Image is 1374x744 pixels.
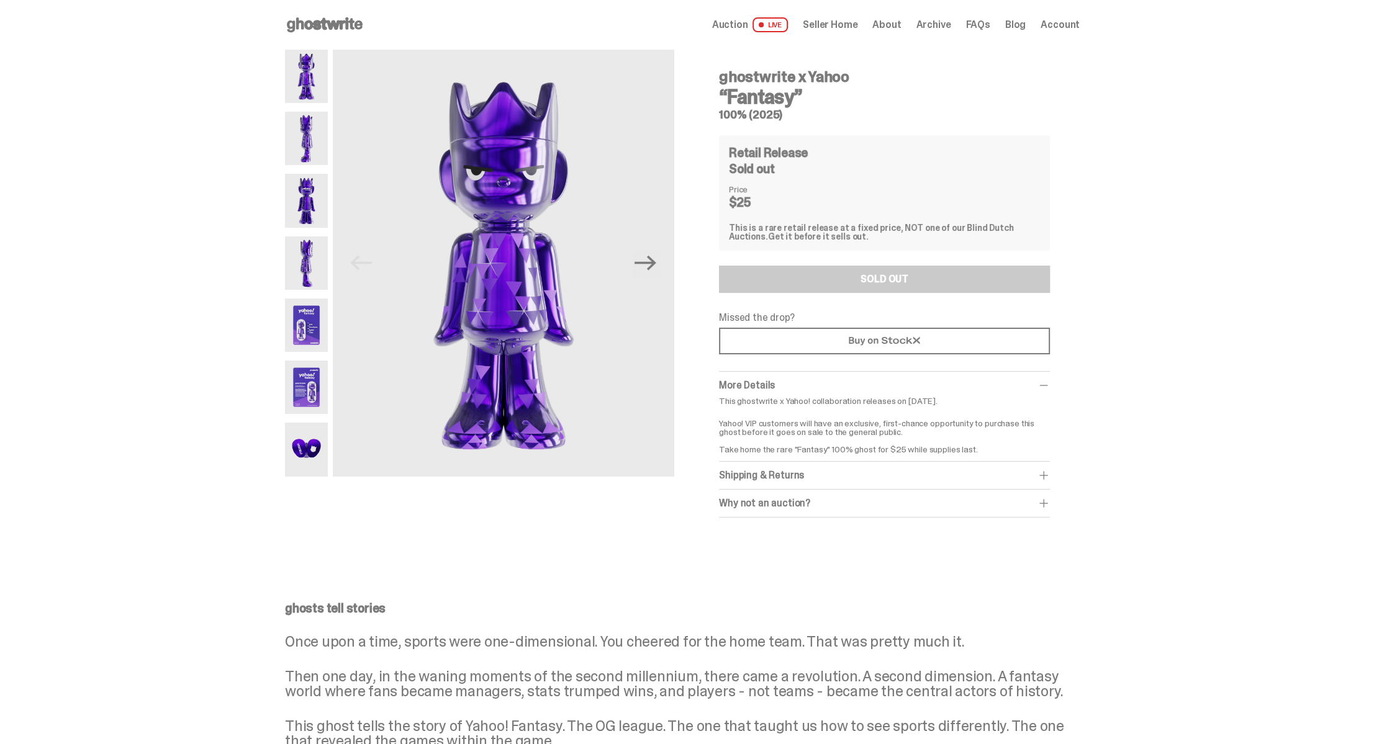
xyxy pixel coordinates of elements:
div: Sold out [729,163,1040,175]
h3: “Fantasy” [719,87,1050,107]
img: Yahoo-HG---3.png [285,174,328,227]
div: Why not an auction? [719,497,1050,509]
p: Then one day, in the waning moments of the second millennium, there came a revolution. A second d... [285,669,1080,699]
div: SOLD OUT [861,274,908,284]
button: SOLD OUT [719,266,1050,293]
h4: Retail Release [729,146,808,159]
p: Yahoo! VIP customers will have an exclusive, first-chance opportunity to purchase this ghost befo... [719,410,1050,454]
img: Yahoo-HG---4.png [285,236,328,290]
dd: $25 [729,196,791,208]
img: Yahoo-HG---2.png [285,112,328,165]
img: Yahoo-HG---1.png [333,50,674,477]
a: Seller Home [803,20,857,30]
p: Once upon a time, sports were one-dimensional. You cheered for the home team. That was pretty muc... [285,634,1080,649]
h4: ghostwrite x Yahoo [719,69,1050,84]
img: Yahoo-HG---1.png [285,50,328,103]
a: Blog [1005,20,1026,30]
span: Get it before it sells out. [768,231,869,242]
div: This is a rare retail release at a fixed price, NOT one of our Blind Dutch Auctions. [729,223,1040,241]
span: LIVE [753,17,788,32]
span: More Details [719,379,775,392]
button: Next [632,249,659,277]
img: Yahoo-HG---7.png [285,423,328,476]
a: Account [1041,20,1080,30]
span: Auction [712,20,748,30]
a: Auction LIVE [712,17,788,32]
a: About [872,20,901,30]
dt: Price [729,185,791,194]
p: Missed the drop? [719,313,1050,323]
img: Yahoo-HG---6.png [285,361,328,414]
p: This ghostwrite x Yahoo! collaboration releases on [DATE]. [719,397,1050,405]
h5: 100% (2025) [719,109,1050,120]
div: Shipping & Returns [719,469,1050,482]
p: ghosts tell stories [285,602,1080,614]
a: Archive [916,20,951,30]
img: Yahoo-HG---5.png [285,298,328,352]
a: FAQs [965,20,990,30]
